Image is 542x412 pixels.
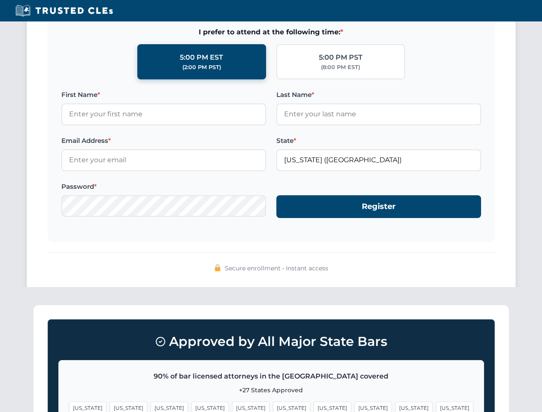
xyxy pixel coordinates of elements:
[276,149,481,171] input: Florida (FL)
[276,103,481,125] input: Enter your last name
[61,182,266,192] label: Password
[69,385,473,395] p: +27 States Approved
[276,136,481,146] label: State
[180,52,223,63] div: 5:00 PM EST
[61,136,266,146] label: Email Address
[61,103,266,125] input: Enter your first name
[13,4,115,17] img: Trusted CLEs
[276,90,481,100] label: Last Name
[69,371,473,382] p: 90% of bar licensed attorneys in the [GEOGRAPHIC_DATA] covered
[182,63,221,72] div: (2:00 PM PST)
[61,90,266,100] label: First Name
[276,195,481,218] button: Register
[319,52,363,63] div: 5:00 PM PST
[321,63,360,72] div: (8:00 PM EST)
[58,330,484,353] h3: Approved by All Major State Bars
[61,149,266,171] input: Enter your email
[225,264,328,273] span: Secure enrollment • Instant access
[214,264,221,271] img: 🔒
[61,27,481,38] span: I prefer to attend at the following time:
